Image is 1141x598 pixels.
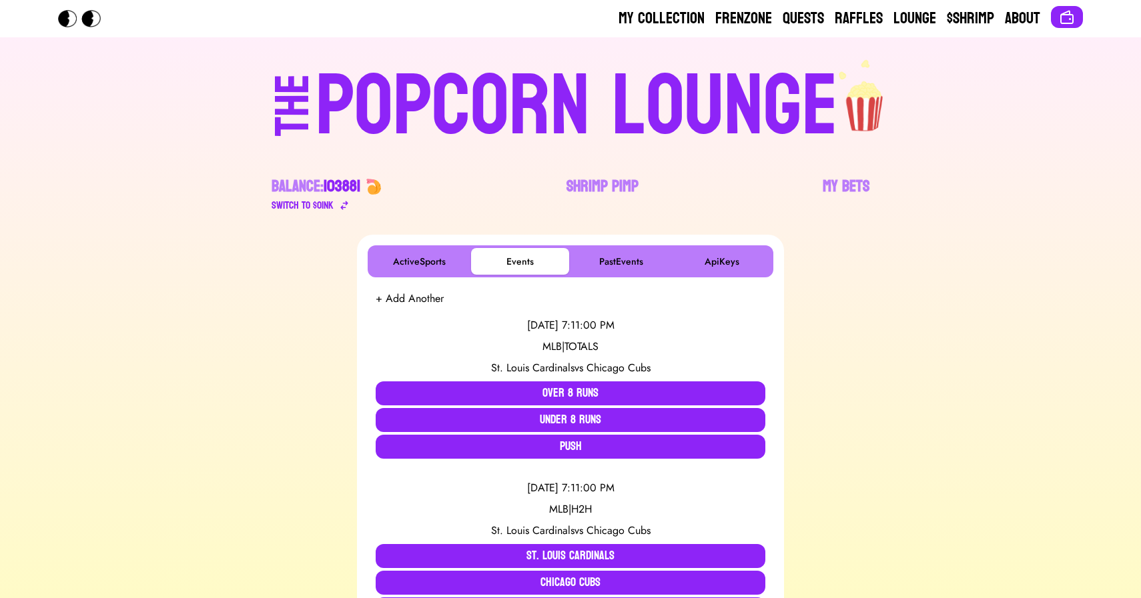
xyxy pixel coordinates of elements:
[376,408,765,432] button: Under 8 Runs
[783,8,824,29] a: Quests
[673,248,771,275] button: ApiKeys
[823,176,869,213] a: My Bets
[566,176,639,213] a: Shrimp Pimp
[324,172,360,201] span: 103881
[619,8,705,29] a: My Collection
[835,8,883,29] a: Raffles
[272,197,334,213] div: Switch to $ OINK
[376,544,765,568] button: St. Louis Cardinals
[572,248,670,275] button: PastEvents
[272,176,360,197] div: Balance:
[715,8,772,29] a: Frenzone
[587,523,651,538] span: Chicago Cubs
[1059,9,1075,25] img: Connect wallet
[376,339,765,355] div: MLB | TOTALS
[376,480,765,496] div: [DATE] 7:11:00 PM
[491,523,575,538] span: St. Louis Cardinals
[58,10,111,27] img: Popcorn
[376,317,765,333] div: [DATE] 7:11:00 PM
[471,248,569,275] button: Events
[376,523,765,539] div: vs
[316,64,838,149] div: POPCORN LOUNGE
[376,360,765,376] div: vs
[947,8,994,29] a: $Shrimp
[370,248,468,275] button: ActiveSports
[269,74,317,163] div: THE
[159,59,982,149] a: THEPOPCORN LOUNGEpopcorn
[1005,8,1040,29] a: About
[587,360,651,375] span: Chicago Cubs
[376,435,765,459] button: Push
[376,291,444,307] button: + Add Another
[838,59,893,133] img: popcorn
[376,501,765,517] div: MLB | H2H
[376,381,765,405] button: Over 8 Runs
[366,179,382,195] img: 🍤
[491,360,575,375] span: St. Louis Cardinals
[893,8,936,29] a: Lounge
[376,571,765,595] button: Chicago Cubs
